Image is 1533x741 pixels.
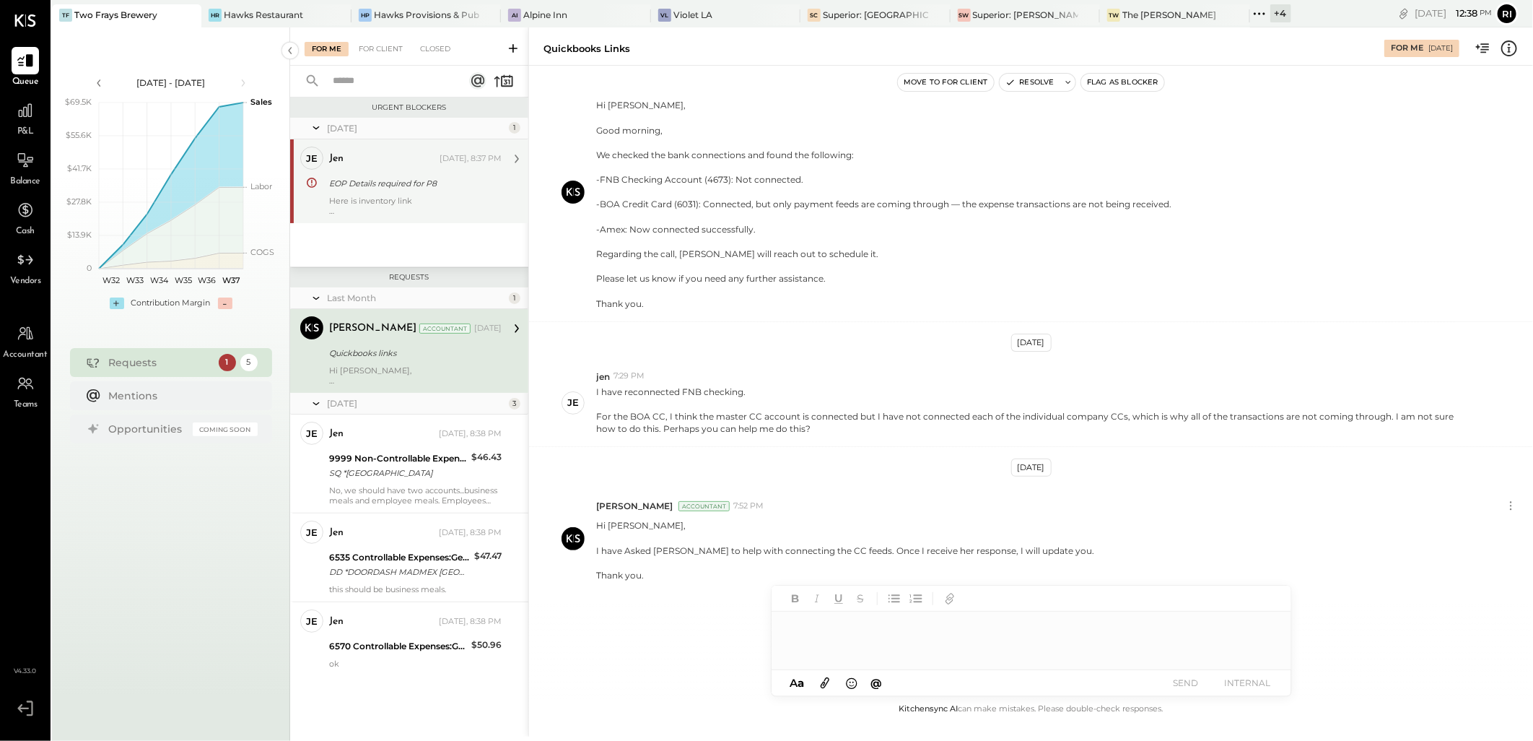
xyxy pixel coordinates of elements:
[567,396,579,409] div: je
[327,397,505,409] div: [DATE]
[14,399,38,412] span: Teams
[329,346,497,360] div: Quickbooks links
[306,526,318,539] div: je
[109,389,250,403] div: Mentions
[1,320,50,362] a: Accountant
[509,398,520,409] div: 3
[808,9,821,22] div: SC
[523,9,567,21] div: Alpine Inn
[1081,74,1164,91] button: Flag as Blocker
[222,275,240,285] text: W37
[870,676,882,690] span: @
[1,196,50,238] a: Cash
[240,354,258,371] div: 5
[786,589,805,608] button: Bold
[224,9,303,21] div: Hawks Restaurant
[1107,9,1120,22] div: TW
[110,77,232,89] div: [DATE] - [DATE]
[193,422,258,436] div: Coming Soon
[67,163,92,173] text: $41.7K
[374,9,479,21] div: Hawks Provisions & Public House
[1,97,50,139] a: P&L
[329,584,502,594] div: this should be business meals.
[329,550,470,565] div: 6535 Controllable Expenses:General & Administrative Expenses:Computer Supplies, Software & IT
[829,589,848,608] button: Underline
[250,247,274,257] text: COGS
[359,9,372,22] div: HP
[17,126,34,139] span: P&L
[329,466,467,480] div: SQ *[GEOGRAPHIC_DATA]
[65,97,92,107] text: $69.5K
[1011,459,1052,477] div: [DATE]
[1122,9,1216,21] div: The [PERSON_NAME]
[1000,74,1060,91] button: Resolve
[1270,4,1291,22] div: + 4
[958,9,971,22] div: SW
[808,589,826,608] button: Italic
[940,589,959,608] button: Add URL
[1495,2,1519,25] button: Ri
[87,263,92,273] text: 0
[596,545,1094,557] div: I have Asked [PERSON_NAME] to help with connecting the CC feeds. Once I receive her response, I w...
[59,9,72,22] div: TF
[658,9,671,22] div: VL
[109,422,185,436] div: Opportunities
[329,485,502,506] div: No, we should have two accounts...business meals and employee meals. Employees meals are 100% tax...
[1,147,50,188] a: Balance
[219,354,236,371] div: 1
[471,638,502,652] div: $50.96
[4,349,48,362] span: Accountant
[329,565,470,579] div: DD *DOORDASH MADMEX [GEOGRAPHIC_DATA]
[250,97,272,107] text: Sales
[109,355,211,370] div: Requests
[474,323,502,334] div: [DATE]
[508,9,521,22] div: AI
[329,365,502,386] div: Hi [PERSON_NAME],
[1428,43,1453,53] div: [DATE]
[851,589,870,608] button: Strikethrough
[66,196,92,207] text: $27.8K
[543,42,630,56] div: Quickbooks links
[329,196,502,216] div: Here is inventory link
[471,450,502,464] div: $46.43
[329,427,344,441] div: jen
[329,639,467,654] div: 6570 Controllable Expenses:General & Administrative Expenses:License & Permits
[174,275,191,285] text: W35
[131,298,211,309] div: Contribution Margin
[66,130,92,140] text: $55.6K
[596,519,1094,581] p: Hi [PERSON_NAME],
[439,428,502,440] div: [DATE], 8:38 PM
[1397,6,1411,21] div: copy link
[209,9,222,22] div: HR
[329,152,344,166] div: jen
[509,292,520,304] div: 1
[419,324,471,334] div: Accountant
[440,153,502,165] div: [DATE], 8:37 PM
[786,675,809,691] button: Aa
[297,272,521,282] div: Requests
[1,47,50,89] a: Queue
[823,9,928,21] div: Superior: [GEOGRAPHIC_DATA]
[596,410,1475,435] div: For the BOA CC, I think the master CC account is connected but I have not connected each of the i...
[1,246,50,288] a: Vendors
[474,549,502,563] div: $47.47
[1415,6,1492,20] div: [DATE]
[218,298,232,309] div: -
[74,9,157,21] div: Two Frays Brewery
[673,9,712,21] div: Violet LA
[596,386,1475,435] p: I have reconnected FNB checking.
[126,275,144,285] text: W33
[327,122,505,134] div: [DATE]
[102,275,119,285] text: W32
[12,76,39,89] span: Queue
[250,181,272,191] text: Labor
[329,451,467,466] div: 9999 Non-Controllable Expenses:Other Income and Expenses:To Be Classified
[596,569,1094,581] div: Thank you.
[596,99,1171,309] p: Hi [PERSON_NAME], Good morning, We checked the bank connections and found the following: -FNB Che...
[327,292,505,304] div: Last Month
[973,9,1078,21] div: Superior: [PERSON_NAME]
[907,589,925,608] button: Ordered List
[10,275,41,288] span: Vendors
[198,275,216,285] text: W36
[10,175,40,188] span: Balance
